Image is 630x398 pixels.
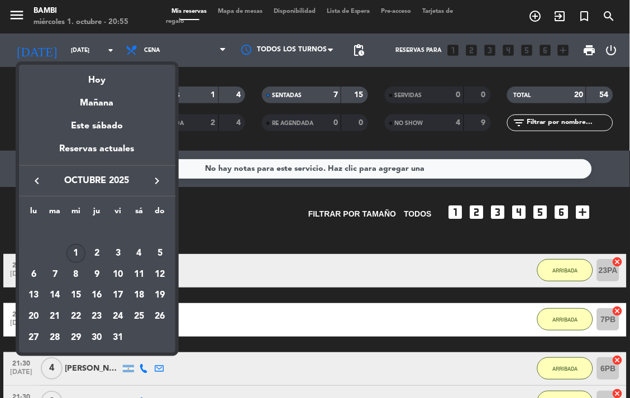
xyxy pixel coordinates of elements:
[87,327,108,348] td: 30 de octubre de 2025
[151,307,170,326] div: 26
[108,286,127,305] div: 17
[66,265,85,284] div: 8
[87,243,108,264] td: 2 de octubre de 2025
[44,327,65,348] td: 28 de octubre de 2025
[88,244,107,263] div: 2
[66,307,85,326] div: 22
[87,264,108,285] td: 9 de octubre de 2025
[23,222,171,243] td: OCT.
[65,306,87,327] td: 22 de octubre de 2025
[130,286,149,305] div: 18
[150,243,171,264] td: 5 de octubre de 2025
[65,243,87,264] td: 1 de octubre de 2025
[108,244,127,263] div: 3
[130,307,149,326] div: 25
[107,205,128,222] th: viernes
[45,328,64,347] div: 28
[151,244,170,263] div: 5
[27,174,47,188] button: keyboard_arrow_left
[87,285,108,306] td: 16 de octubre de 2025
[151,286,170,305] div: 19
[66,286,85,305] div: 15
[128,285,150,306] td: 18 de octubre de 2025
[150,205,171,222] th: domingo
[19,65,175,88] div: Hoy
[19,88,175,111] div: Mañana
[44,264,65,285] td: 7 de octubre de 2025
[128,205,150,222] th: sábado
[24,307,43,326] div: 20
[151,265,170,284] div: 12
[45,286,64,305] div: 14
[150,285,171,306] td: 19 de octubre de 2025
[65,264,87,285] td: 8 de octubre de 2025
[128,306,150,327] td: 25 de octubre de 2025
[107,243,128,264] td: 3 de octubre de 2025
[87,306,108,327] td: 23 de octubre de 2025
[24,286,43,305] div: 13
[88,265,107,284] div: 9
[150,264,171,285] td: 12 de octubre de 2025
[65,205,87,222] th: miércoles
[66,244,85,263] div: 1
[88,286,107,305] div: 16
[88,328,107,347] div: 30
[65,285,87,306] td: 15 de octubre de 2025
[150,306,171,327] td: 26 de octubre de 2025
[44,285,65,306] td: 14 de octubre de 2025
[128,243,150,264] td: 4 de octubre de 2025
[107,264,128,285] td: 10 de octubre de 2025
[130,244,149,263] div: 4
[19,111,175,142] div: Este sábado
[23,306,45,327] td: 20 de octubre de 2025
[151,174,164,188] i: keyboard_arrow_right
[19,142,175,165] div: Reservas actuales
[23,327,45,348] td: 27 de octubre de 2025
[24,265,43,284] div: 6
[47,174,147,188] span: octubre 2025
[108,265,127,284] div: 10
[23,264,45,285] td: 6 de octubre de 2025
[147,174,168,188] button: keyboard_arrow_right
[66,328,85,347] div: 29
[107,306,128,327] td: 24 de octubre de 2025
[45,265,64,284] div: 7
[65,327,87,348] td: 29 de octubre de 2025
[30,174,44,188] i: keyboard_arrow_left
[130,265,149,284] div: 11
[107,327,128,348] td: 31 de octubre de 2025
[107,285,128,306] td: 17 de octubre de 2025
[45,307,64,326] div: 21
[108,328,127,347] div: 31
[128,264,150,285] td: 11 de octubre de 2025
[108,307,127,326] div: 24
[23,205,45,222] th: lunes
[44,205,65,222] th: martes
[44,306,65,327] td: 21 de octubre de 2025
[88,307,107,326] div: 23
[87,205,108,222] th: jueves
[23,285,45,306] td: 13 de octubre de 2025
[24,328,43,347] div: 27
